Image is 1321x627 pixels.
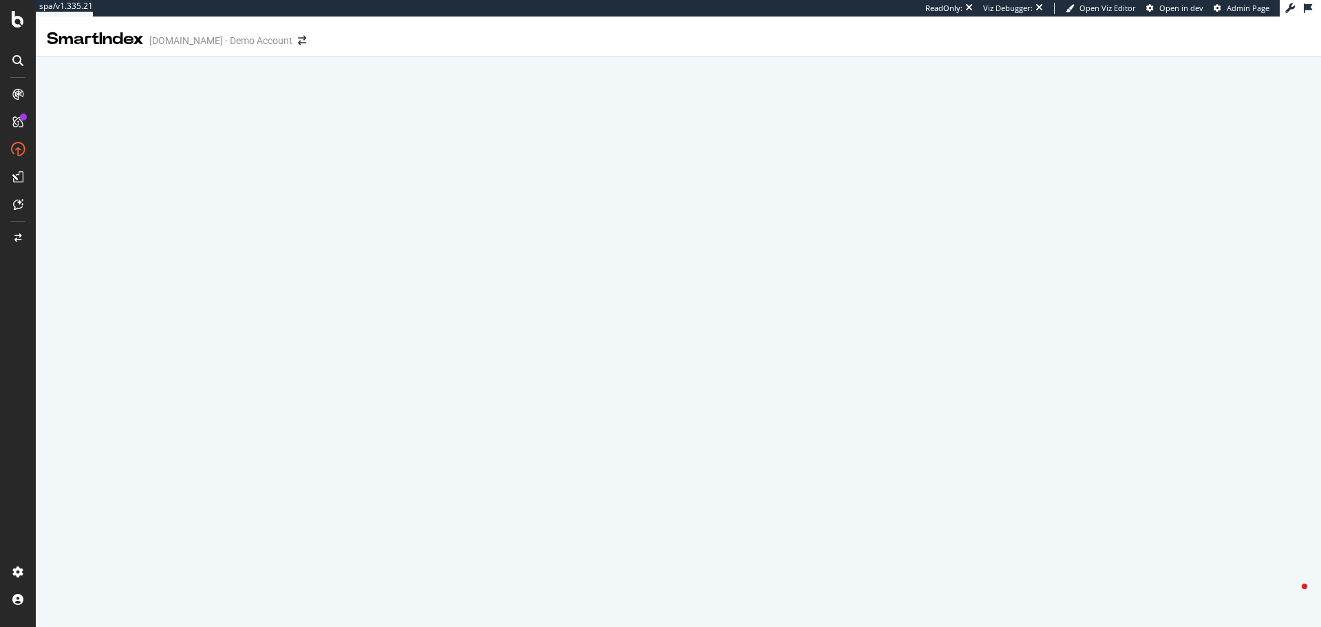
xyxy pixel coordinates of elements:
a: Open Viz Editor [1066,3,1136,14]
span: Open in dev [1159,3,1203,13]
a: Open in dev [1146,3,1203,14]
div: SmartIndex [47,28,144,51]
div: arrow-right-arrow-left [298,36,306,45]
iframe: Intercom live chat [1274,580,1307,613]
div: ReadOnly: [925,3,963,14]
div: [DOMAIN_NAME] - Demo Account [149,34,292,47]
span: Admin Page [1227,3,1269,13]
a: Admin Page [1214,3,1269,14]
div: Viz Debugger: [983,3,1033,14]
span: Open Viz Editor [1080,3,1136,13]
